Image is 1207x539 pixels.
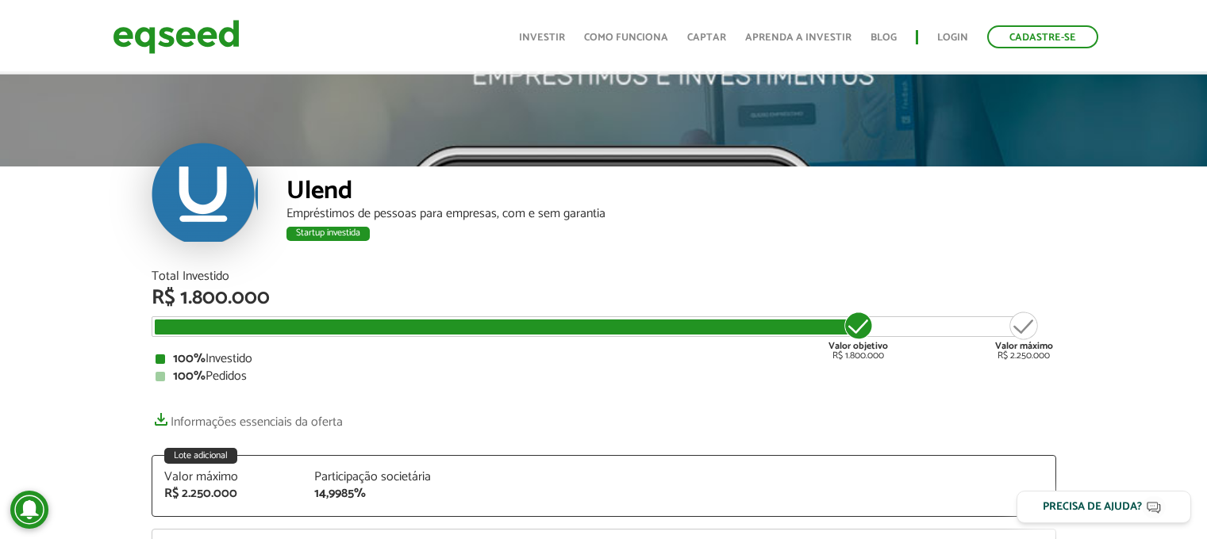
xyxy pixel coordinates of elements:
div: R$ 1.800.000 [152,288,1056,308]
div: Total Investido [152,270,1056,283]
a: Blog [871,32,897,43]
div: Valor máximo [164,471,291,484]
a: Login [937,32,968,43]
div: R$ 2.250.000 [995,310,1053,361]
a: Investir [519,32,565,43]
strong: Valor máximo [995,338,1053,354]
div: Pedidos [156,370,1052,383]
div: Lote adicional [164,448,237,464]
strong: 100% [173,348,206,369]
a: Aprenda a investir [745,32,851,43]
a: Como funciona [584,32,668,43]
strong: 100% [173,365,206,387]
div: Empréstimos de pessoas para empresas, com e sem garantia [286,208,1056,220]
a: Captar [687,32,726,43]
div: 14,9985% [314,487,441,500]
div: Ulend [286,178,1056,208]
div: Investido [156,353,1052,365]
img: EqSeed [113,16,240,58]
div: Participação societária [314,471,441,484]
div: R$ 1.800.000 [828,310,888,361]
a: Informações essenciais da oferta [152,407,343,429]
strong: Valor objetivo [828,338,888,354]
div: Startup investida [286,227,370,241]
div: R$ 2.250.000 [164,487,291,500]
a: Cadastre-se [987,25,1098,48]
